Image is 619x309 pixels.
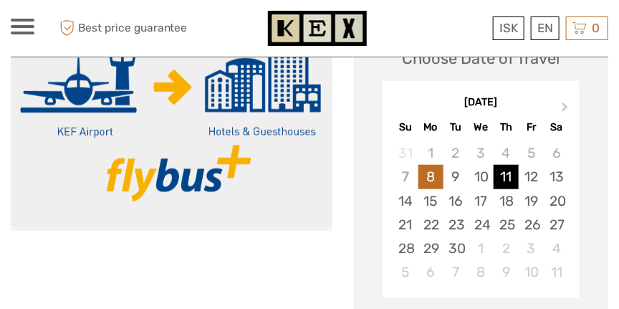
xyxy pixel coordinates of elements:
[590,21,602,35] span: 0
[393,118,418,137] div: Su
[418,165,443,189] div: Choose Monday, September 8th, 2025
[519,237,544,260] div: Choose Friday, October 3rd, 2025
[519,260,544,284] div: Choose Friday, October 10th, 2025
[519,165,544,189] div: Choose Friday, September 12th, 2025
[519,141,544,165] div: Not available Friday, September 5th, 2025
[418,189,443,213] div: Choose Monday, September 15th, 2025
[403,47,560,70] div: Choose Date of Travel
[387,141,575,284] div: month 2025-09
[393,165,418,189] div: Not available Sunday, September 7th, 2025
[494,213,519,237] div: Choose Thursday, September 25th, 2025
[494,260,519,284] div: Choose Thursday, October 9th, 2025
[469,260,494,284] div: Choose Wednesday, October 8th, 2025
[469,237,494,260] div: Choose Wednesday, October 1st, 2025
[418,141,443,165] div: Not available Monday, September 1st, 2025
[555,99,578,122] button: Next Month
[443,118,469,137] div: Tu
[418,237,443,260] div: Choose Monday, September 29th, 2025
[443,189,469,213] div: Choose Tuesday, September 16th, 2025
[494,141,519,165] div: Not available Thursday, September 4th, 2025
[443,213,469,237] div: Choose Tuesday, September 23rd, 2025
[544,189,569,213] div: Choose Saturday, September 20th, 2025
[393,260,418,284] div: Choose Sunday, October 5th, 2025
[418,118,443,137] div: Mo
[544,141,569,165] div: Not available Saturday, September 6th, 2025
[499,21,518,35] span: ISK
[165,22,182,39] button: Open LiveChat chat widget
[494,165,519,189] div: Choose Thursday, September 11th, 2025
[393,189,418,213] div: Choose Sunday, September 14th, 2025
[494,118,519,137] div: Th
[268,11,367,46] img: 1261-44dab5bb-39f8-40da-b0c2-4d9fce00897c_logo_small.jpg
[469,189,494,213] div: Choose Wednesday, September 17th, 2025
[443,165,469,189] div: Choose Tuesday, September 9th, 2025
[393,237,418,260] div: Choose Sunday, September 28th, 2025
[494,237,519,260] div: Choose Thursday, October 2nd, 2025
[20,25,162,37] p: We're away right now. Please check back later!
[519,118,544,137] div: Fr
[443,260,469,284] div: Choose Tuesday, October 7th, 2025
[544,213,569,237] div: Choose Saturday, September 27th, 2025
[469,213,494,237] div: Choose Wednesday, September 24th, 2025
[11,13,332,227] img: a771a4b2aca44685afd228bf32f054e4_main_slider.png
[469,118,494,137] div: We
[531,16,560,40] div: EN
[443,237,469,260] div: Choose Tuesday, September 30th, 2025
[383,95,580,110] div: [DATE]
[519,213,544,237] div: Choose Friday, September 26th, 2025
[393,141,418,165] div: Not available Sunday, August 31st, 2025
[469,165,494,189] div: Choose Wednesday, September 10th, 2025
[544,260,569,284] div: Choose Saturday, October 11th, 2025
[544,118,569,137] div: Sa
[519,189,544,213] div: Choose Friday, September 19th, 2025
[494,189,519,213] div: Choose Thursday, September 18th, 2025
[418,260,443,284] div: Choose Monday, October 6th, 2025
[56,16,188,40] span: Best price guarantee
[544,237,569,260] div: Choose Saturday, October 4th, 2025
[443,141,469,165] div: Not available Tuesday, September 2nd, 2025
[418,213,443,237] div: Choose Monday, September 22nd, 2025
[469,141,494,165] div: Not available Wednesday, September 3rd, 2025
[393,213,418,237] div: Choose Sunday, September 21st, 2025
[544,165,569,189] div: Choose Saturday, September 13th, 2025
